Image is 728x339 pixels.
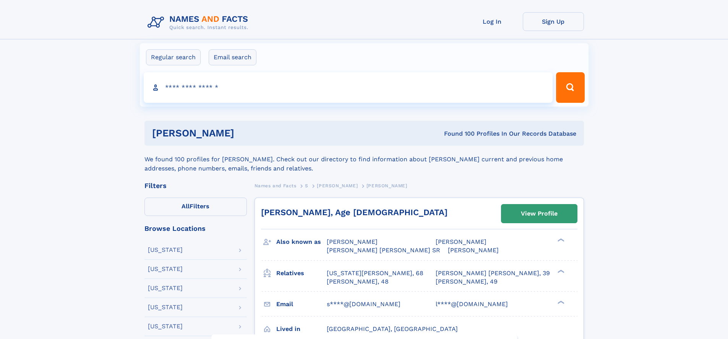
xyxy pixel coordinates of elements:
span: All [182,203,190,210]
label: Email search [209,49,256,65]
input: search input [144,72,553,103]
div: [US_STATE] [148,323,183,329]
div: Filters [144,182,247,189]
span: [PERSON_NAME] [448,247,499,254]
a: [PERSON_NAME], Age [DEMOGRAPHIC_DATA] [261,208,448,217]
a: View Profile [501,204,577,223]
img: Logo Names and Facts [144,12,255,33]
h1: [PERSON_NAME] [152,128,339,138]
span: [PERSON_NAME] [436,238,486,245]
a: Log In [462,12,523,31]
span: [PERSON_NAME] [PERSON_NAME] SR [327,247,440,254]
div: ❯ [556,269,565,274]
a: [PERSON_NAME], 49 [436,277,498,286]
a: Sign Up [523,12,584,31]
span: [GEOGRAPHIC_DATA], [GEOGRAPHIC_DATA] [327,325,458,333]
div: View Profile [521,205,558,222]
label: Regular search [146,49,201,65]
button: Search Button [556,72,584,103]
div: [US_STATE] [148,247,183,253]
span: S [305,183,308,188]
a: [PERSON_NAME], 48 [327,277,389,286]
span: [PERSON_NAME] [366,183,407,188]
div: ❯ [556,300,565,305]
h3: Relatives [276,267,327,280]
h3: Lived in [276,323,327,336]
h3: Email [276,298,327,311]
div: Browse Locations [144,225,247,232]
span: [PERSON_NAME] [317,183,358,188]
a: S [305,181,308,190]
span: [PERSON_NAME] [327,238,378,245]
a: [PERSON_NAME] [PERSON_NAME], 39 [436,269,550,277]
label: Filters [144,198,247,216]
div: ❯ [556,238,565,243]
h3: Also known as [276,235,327,248]
div: Found 100 Profiles In Our Records Database [339,130,576,138]
a: Names and Facts [255,181,297,190]
div: [US_STATE] [148,304,183,310]
div: We found 100 profiles for [PERSON_NAME]. Check out our directory to find information about [PERSO... [144,146,584,173]
div: [US_STATE] [148,266,183,272]
a: [US_STATE][PERSON_NAME], 68 [327,269,423,277]
div: [US_STATE] [148,285,183,291]
a: [PERSON_NAME] [317,181,358,190]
